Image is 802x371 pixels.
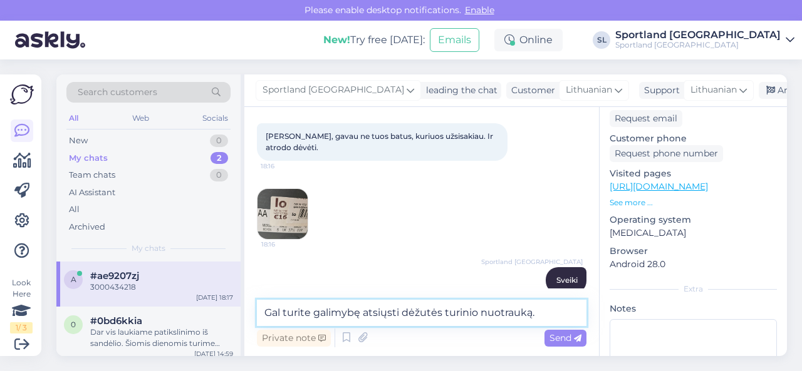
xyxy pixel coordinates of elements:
[266,131,495,152] span: [PERSON_NAME], gavau ne tuos batus, kuriuos užsisakiau. Ir atrodo dėvėti.
[690,83,737,97] span: Lithuanian
[210,135,228,147] div: 0
[566,83,612,97] span: Lithuanian
[69,203,80,216] div: All
[615,30,781,40] div: Sportland [GEOGRAPHIC_DATA]
[71,275,76,284] span: a
[610,110,682,127] div: Request email
[639,84,680,97] div: Support
[323,34,350,46] b: New!
[610,213,777,226] p: Operating system
[257,330,331,347] div: Private note
[10,322,33,333] div: 1 / 3
[69,169,115,181] div: Team chats
[90,270,139,282] span: #ae9207zj
[69,186,115,199] div: AI Assistant
[90,315,142,327] span: #0bd6kkia
[610,226,777,240] p: [MEDICAL_DATA]
[71,320,76,329] span: 0
[461,4,498,16] span: Enable
[430,28,479,52] button: Emails
[90,282,233,293] div: 3000434218
[615,30,794,50] a: Sportland [GEOGRAPHIC_DATA]Sportland [GEOGRAPHIC_DATA]
[90,327,233,349] div: Dar vis laukiame patikslinimo iš sandėlio. Šiomis dienomis turime didelį užsakymų srautą, atsipra...
[610,167,777,180] p: Visited pages
[610,283,777,295] div: Extra
[194,349,233,358] div: [DATE] 14:59
[258,189,308,239] img: Attachment
[261,240,308,249] span: 18:16
[610,245,777,258] p: Browser
[261,161,308,171] span: 18:16
[556,275,578,285] span: Sveiki
[66,110,81,126] div: All
[610,302,777,315] p: Notes
[257,300,586,326] textarea: Gal turite galimybę atsiųsti dėžutės turinio nuotrauką.
[10,84,34,104] img: Askly Logo
[211,152,228,165] div: 2
[263,83,404,97] span: Sportland [GEOGRAPHIC_DATA]
[610,181,708,192] a: [URL][DOMAIN_NAME]
[610,145,723,162] div: Request phone number
[196,293,233,302] div: [DATE] 18:17
[210,169,228,181] div: 0
[615,40,781,50] div: Sportland [GEOGRAPHIC_DATA]
[494,29,563,51] div: Online
[69,135,88,147] div: New
[69,221,105,233] div: Archived
[610,258,777,271] p: Android 28.0
[69,152,108,165] div: My chats
[323,33,425,48] div: Try free [DATE]:
[421,84,497,97] div: leading the chat
[593,31,610,49] div: SL
[610,197,777,208] p: See more ...
[132,243,165,254] span: My chats
[610,132,777,145] p: Customer phone
[506,84,555,97] div: Customer
[130,110,152,126] div: Web
[549,332,581,343] span: Send
[78,86,157,99] span: Search customers
[481,257,583,267] span: Sportland [GEOGRAPHIC_DATA]
[200,110,231,126] div: Socials
[10,277,33,333] div: Look Here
